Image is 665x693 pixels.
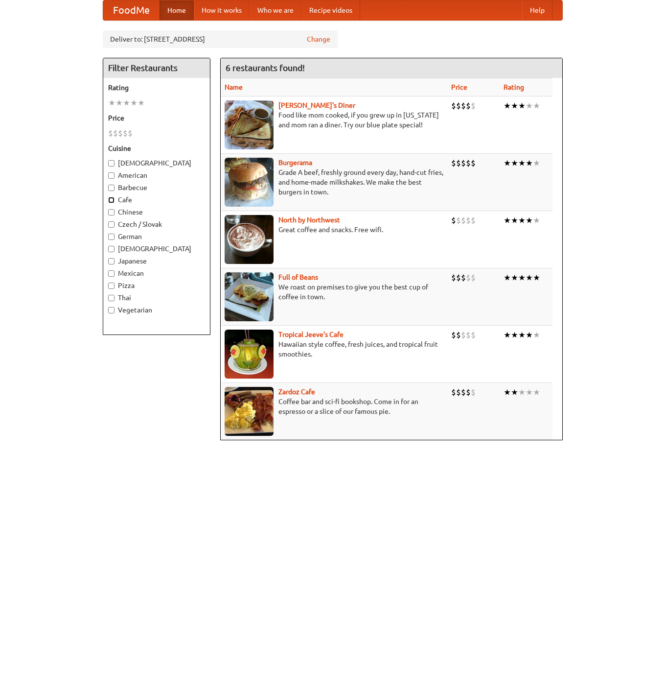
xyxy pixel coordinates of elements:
[103,0,160,20] a: FoodMe
[504,330,511,340] li: ★
[160,0,194,20] a: Home
[307,34,330,44] a: Change
[466,330,471,340] li: $
[301,0,360,20] a: Recipe videos
[456,158,461,168] li: $
[504,158,511,168] li: ★
[108,295,115,301] input: Thai
[518,387,526,398] li: ★
[461,272,466,283] li: $
[225,397,443,416] p: Coffee bar and sci-fi bookshop. Come in for an espresso or a slice of our famous pie.
[225,100,274,149] img: sallys.jpg
[526,272,533,283] li: ★
[456,215,461,226] li: $
[526,215,533,226] li: ★
[526,330,533,340] li: ★
[471,272,476,283] li: $
[278,331,344,338] b: Tropical Jeeve's Cafe
[466,272,471,283] li: $
[518,158,526,168] li: ★
[108,128,113,139] li: $
[278,273,318,281] a: Full of Beans
[225,330,274,379] img: jeeves.jpg
[108,268,205,278] label: Mexican
[526,158,533,168] li: ★
[108,246,115,252] input: [DEMOGRAPHIC_DATA]
[108,281,205,290] label: Pizza
[108,209,115,215] input: Chinese
[115,97,123,108] li: ★
[108,293,205,303] label: Thai
[113,128,118,139] li: $
[108,197,115,203] input: Cafe
[504,83,524,91] a: Rating
[108,307,115,313] input: Vegetarian
[518,330,526,340] li: ★
[466,215,471,226] li: $
[108,160,115,167] input: [DEMOGRAPHIC_DATA]
[461,158,466,168] li: $
[108,185,115,191] input: Barbecue
[108,256,205,266] label: Japanese
[128,128,133,139] li: $
[108,244,205,254] label: [DEMOGRAPHIC_DATA]
[108,305,205,315] label: Vegetarian
[456,100,461,111] li: $
[108,183,205,192] label: Barbecue
[123,97,130,108] li: ★
[461,100,466,111] li: $
[533,330,540,340] li: ★
[250,0,301,20] a: Who we are
[504,100,511,111] li: ★
[225,282,443,302] p: We roast on premises to give you the best cup of coffee in town.
[461,387,466,398] li: $
[511,100,518,111] li: ★
[533,100,540,111] li: ★
[456,330,461,340] li: $
[526,100,533,111] li: ★
[278,388,315,396] a: Zardoz Cafe
[461,330,466,340] li: $
[103,58,210,78] h4: Filter Restaurants
[108,219,205,229] label: Czech / Slovak
[533,387,540,398] li: ★
[471,100,476,111] li: $
[278,216,340,224] a: North by Northwest
[225,110,443,130] p: Food like mom cooked, if you grew up in [US_STATE] and mom ran a diner. Try our blue plate special!
[108,283,115,289] input: Pizza
[461,215,466,226] li: $
[108,221,115,228] input: Czech / Slovak
[103,30,338,48] div: Deliver to: [STREET_ADDRESS]
[108,270,115,277] input: Mexican
[511,215,518,226] li: ★
[451,330,456,340] li: $
[504,387,511,398] li: ★
[471,330,476,340] li: $
[225,167,443,197] p: Grade A beef, freshly ground every day, hand-cut fries, and home-made milkshakes. We make the bes...
[108,158,205,168] label: [DEMOGRAPHIC_DATA]
[451,215,456,226] li: $
[456,272,461,283] li: $
[225,83,243,91] a: Name
[504,272,511,283] li: ★
[108,170,205,180] label: American
[278,159,312,167] a: Burgerama
[504,215,511,226] li: ★
[533,215,540,226] li: ★
[451,272,456,283] li: $
[225,387,274,436] img: zardoz.jpg
[451,387,456,398] li: $
[456,387,461,398] li: $
[108,258,115,264] input: Japanese
[225,215,274,264] img: north.jpg
[225,225,443,235] p: Great coffee and snacks. Free wifi.
[471,387,476,398] li: $
[278,101,355,109] a: [PERSON_NAME]'s Diner
[533,272,540,283] li: ★
[108,172,115,179] input: American
[130,97,138,108] li: ★
[108,97,115,108] li: ★
[138,97,145,108] li: ★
